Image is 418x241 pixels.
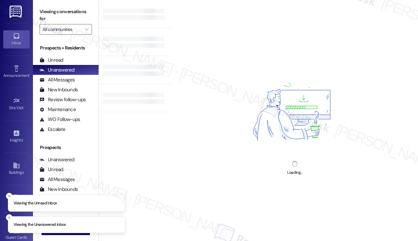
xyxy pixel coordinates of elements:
[23,137,24,141] span: •
[40,67,75,74] div: Unanswered
[3,128,30,145] a: Insights •
[43,24,81,35] input: All communities
[40,76,75,83] div: All Messages
[40,96,86,103] div: Review follow-ups
[3,160,30,178] a: Buildings
[6,214,13,221] button: Close toast
[287,169,302,176] div: Loading...
[40,166,63,173] div: Unread
[3,30,30,48] a: Inbox
[3,95,30,113] a: Site Visit •
[40,156,75,163] div: Unanswered
[29,72,30,77] span: •
[10,6,23,18] img: ResiDesk Logo
[40,106,76,113] div: Maintenance
[24,105,25,109] span: •
[6,193,13,199] button: Close toast
[85,27,88,32] i: 
[40,86,78,93] div: New Inbounds
[3,193,30,210] a: Leads
[40,126,65,133] div: Escalate
[33,144,99,151] div: Prospects
[33,45,99,51] div: Prospects + Residents
[14,222,66,228] p: Viewing the Unanswered inbox
[40,7,92,24] label: Viewing conversations for
[40,57,63,64] div: Unread
[40,186,78,193] div: New Inbounds
[14,200,57,206] p: Viewing the Unread inbox
[40,116,80,123] div: WO Follow-ups
[40,176,75,183] div: All Messages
